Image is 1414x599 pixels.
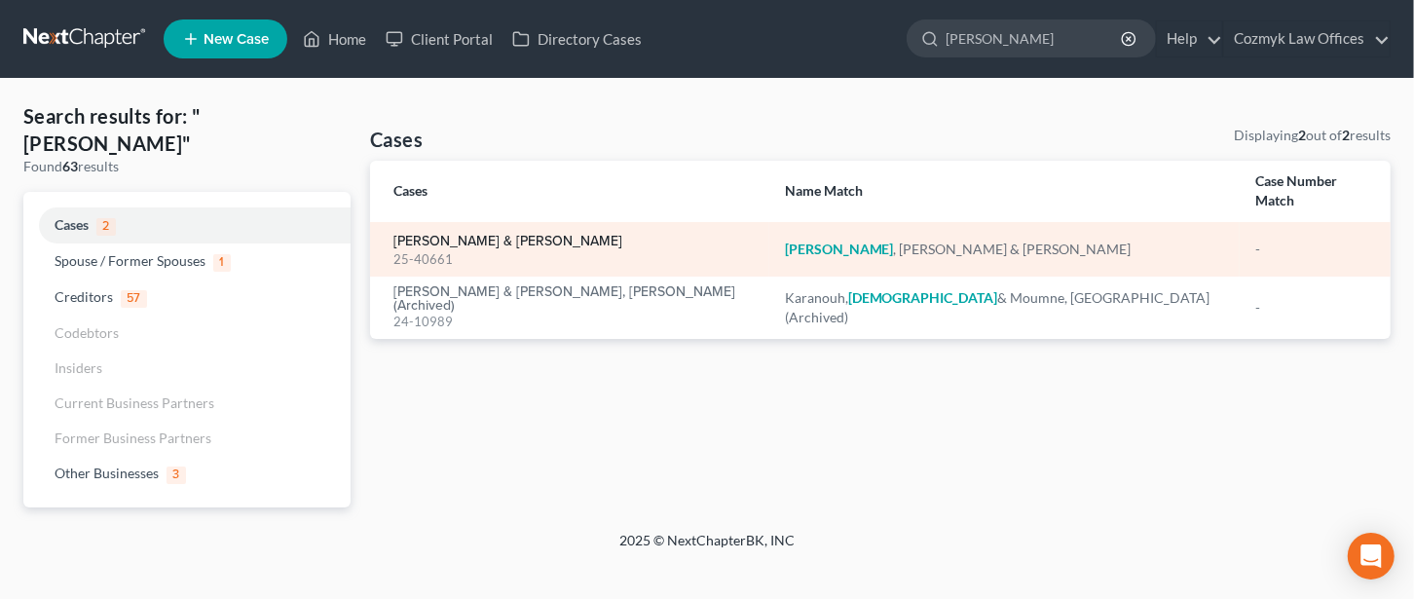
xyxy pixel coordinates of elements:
em: [DEMOGRAPHIC_DATA] [848,289,998,306]
span: Cases [55,216,89,233]
th: Cases [370,161,769,222]
a: Other Businesses3 [23,456,351,492]
div: Karanouh, & Moumne, [GEOGRAPHIC_DATA] (Archived) [785,288,1224,327]
a: [PERSON_NAME] & [PERSON_NAME] [393,235,622,248]
strong: 2 [1342,127,1350,143]
a: Insiders [23,351,351,386]
span: Codebtors [55,324,119,341]
a: Creditors57 [23,280,351,316]
span: 1 [213,254,231,272]
span: 3 [167,467,186,484]
span: Creditors [55,288,113,305]
em: [PERSON_NAME] [785,241,894,257]
a: [PERSON_NAME] & [PERSON_NAME], [PERSON_NAME] (Archived) [393,285,754,313]
div: Displaying out of results [1234,126,1391,145]
span: 57 [121,290,147,308]
span: Spouse / Former Spouses [55,252,205,269]
a: Current Business Partners [23,386,351,421]
div: - [1255,298,1367,318]
h4: Cases [370,126,423,153]
strong: 2 [1298,127,1306,143]
a: Client Portal [376,21,502,56]
strong: 63 [62,158,78,174]
a: Spouse / Former Spouses1 [23,243,351,280]
a: Codebtors [23,316,351,351]
input: Search by name... [946,20,1124,56]
a: Cases2 [23,207,351,243]
a: Home [293,21,376,56]
span: Current Business Partners [55,394,214,411]
span: Other Businesses [55,465,159,481]
a: Cozmyk Law Offices [1224,21,1390,56]
div: 2025 © NextChapterBK, INC [152,531,1262,566]
a: Former Business Partners [23,421,351,456]
div: - [1255,240,1367,259]
th: Case Number Match [1240,161,1391,222]
th: Name Match [769,161,1240,222]
span: Insiders [55,359,102,376]
div: Found results [23,157,351,176]
div: , [PERSON_NAME] & [PERSON_NAME] [785,240,1224,259]
a: Help [1157,21,1222,56]
div: 25-40661 [393,250,754,269]
span: Former Business Partners [55,430,211,446]
h4: Search results for: "[PERSON_NAME]" [23,102,351,157]
span: 2 [96,218,116,236]
div: Open Intercom Messenger [1348,533,1395,580]
a: Directory Cases [502,21,651,56]
div: 24-10989 [393,313,754,331]
span: New Case [204,32,269,47]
